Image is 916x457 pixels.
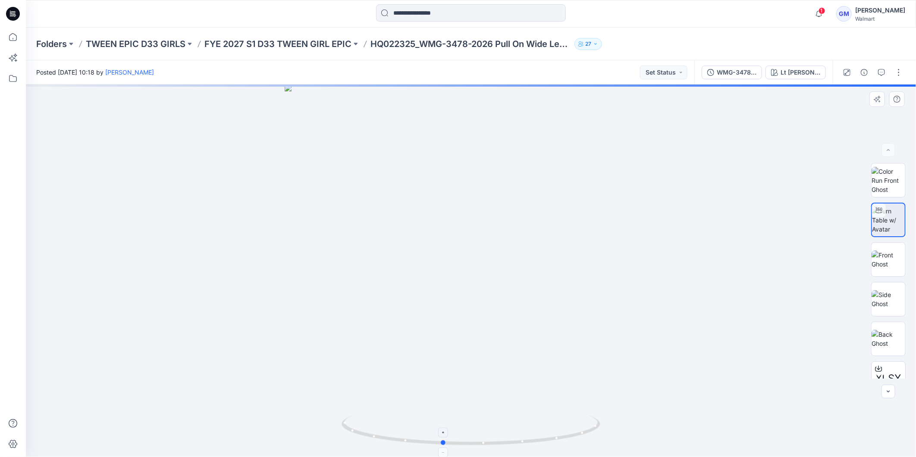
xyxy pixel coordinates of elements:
img: Color Run Front Ghost [872,167,905,194]
a: FYE 2027 S1 D33 TWEEN GIRL EPIC [204,38,351,50]
div: WMG-3478-2026_Rev1_Pull On Wide Leg w Boxer n Side Stripe_Full Colorway [717,68,756,77]
button: 27 [574,38,602,50]
a: [PERSON_NAME] [105,69,154,76]
div: Lt [PERSON_NAME] [781,68,820,77]
button: Lt [PERSON_NAME] [765,66,826,79]
div: Walmart [855,16,905,22]
button: WMG-3478-2026_Rev1_Pull On Wide Leg w Boxer n Side Stripe_Full Colorway [702,66,762,79]
img: Side Ghost [872,290,905,308]
span: 1 [819,7,825,14]
img: Front Ghost [872,250,905,269]
span: Posted [DATE] 10:18 by [36,68,154,77]
div: [PERSON_NAME] [855,5,905,16]
img: Back Ghost [872,330,905,348]
div: GM [836,6,852,22]
a: Folders [36,38,67,50]
span: XLSX [876,371,901,386]
button: Details [857,66,871,79]
p: HQ022325_WMG-3478-2026 Pull On Wide Leg w Boxer n Side Stripe [370,38,571,50]
img: Turn Table w/ Avatar [872,207,905,234]
p: 27 [585,39,591,49]
a: TWEEN EPIC D33 GIRLS [86,38,185,50]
